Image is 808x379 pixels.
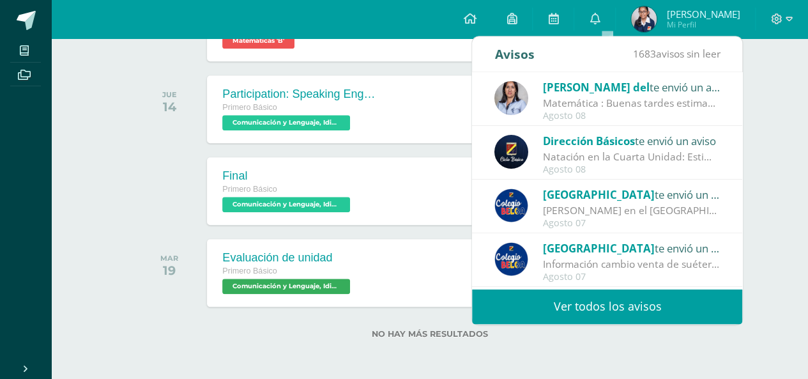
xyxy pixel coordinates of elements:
span: Primero Básico [222,103,277,112]
div: Final [222,169,353,183]
span: 1683 [632,47,655,61]
span: Mi Perfil [666,19,740,30]
span: Primero Básico [222,185,277,194]
span: [PERSON_NAME] del [543,80,650,95]
div: te envió un aviso [543,79,720,95]
span: [PERSON_NAME] [666,8,740,20]
span: Comunicación y Lenguaje, Idioma Extranjero Inglés 'B' [222,115,350,130]
span: [GEOGRAPHIC_DATA] [543,187,655,202]
img: 8adba496f07abd465d606718f465fded.png [494,81,528,115]
div: JUE [162,90,177,99]
div: Agosto 08 [543,164,720,175]
div: Agosto 07 [543,272,720,282]
img: 0125c0eac4c50c44750533c4a7747585.png [494,135,528,169]
div: 19 [160,263,178,278]
span: Comunicación y Lenguaje, Idioma Español 'B' [222,279,350,294]
div: te envió un aviso [543,132,720,149]
div: Avisos [494,36,534,72]
div: Participation: Speaking English [222,88,376,101]
div: te envió un aviso [543,186,720,203]
span: Dirección Básicos [543,134,635,148]
div: Abuelitos Heladeros en el Colegio Belga.: Estimados padres y madres de familia: Les saludamos cor... [543,203,720,218]
a: Ver todos los avisos [472,289,742,324]
span: Comunicación y Lenguaje, Idioma Extranjero Inglés 'B' [222,197,350,212]
span: avisos sin leer [632,47,720,61]
span: Matemáticas 'B' [222,33,294,49]
div: Agosto 08 [543,111,720,121]
div: Natación en la Cuarta Unidad: Estimados padres y madres de familia: Reciban un cordial saludo des... [543,150,720,164]
div: Evaluación de unidad [222,251,353,265]
div: 14 [162,99,177,114]
div: MAR [160,254,178,263]
div: te envió un aviso [543,240,720,256]
img: 0df5b5bb091ac1274c66e48cce06e8d0.png [631,6,657,32]
span: Primero Básico [222,267,277,275]
div: Información cambio venta de suéter y chaleco del Colegio - Tejidos Piemont -: Estimados Padres de... [543,257,720,272]
div: Agosto 07 [543,218,720,229]
img: 919ad801bb7643f6f997765cf4083301.png [494,242,528,276]
label: No hay más resultados [141,329,719,339]
div: Matemática : Buenas tardes estimados Padres de familia, espero que estén muy bien. Les quiero ped... [543,96,720,111]
img: 919ad801bb7643f6f997765cf4083301.png [494,189,528,222]
span: [GEOGRAPHIC_DATA] [543,241,655,256]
